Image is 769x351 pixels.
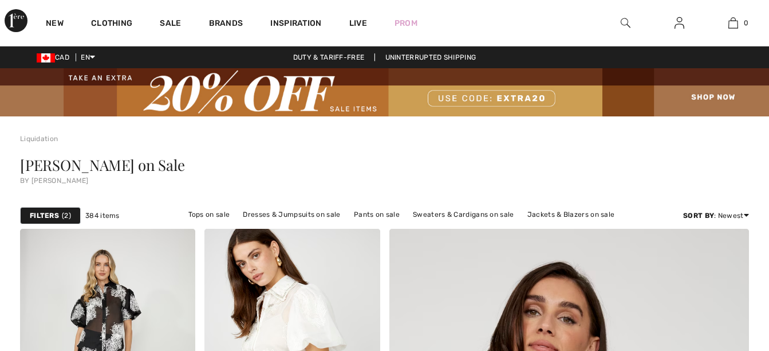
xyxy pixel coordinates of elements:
span: 384 items [85,210,120,221]
span: 0 [744,18,748,28]
img: My Bag [728,16,738,30]
div: by [PERSON_NAME] [20,177,749,184]
img: Canadian Dollar [37,53,55,63]
a: Brands [209,18,243,30]
a: Tops on sale [183,207,236,222]
iframe: Opens a widget where you can chat to one of our agents [696,265,758,294]
a: Clothing [91,18,132,30]
span: CAD [37,53,74,61]
a: Skirts on sale [335,222,392,237]
a: Pants on sale [348,207,405,222]
a: New [46,18,64,30]
img: My Info [675,16,684,30]
a: Sign In [665,16,693,30]
a: Jackets & Blazers on sale [522,207,621,222]
a: 0 [707,16,759,30]
a: Outerwear on sale [394,222,468,237]
strong: Filters [30,210,59,221]
span: 2 [62,210,71,221]
span: Inspiration [270,18,321,30]
strong: Sort By [683,212,714,220]
img: search the website [621,16,630,30]
span: [PERSON_NAME] on Sale [20,155,184,175]
img: 1ère Avenue [5,9,27,32]
a: Liquidation [20,135,58,143]
div: : Newest [683,210,749,221]
a: Sale [160,18,181,30]
a: Dresses & Jumpsuits on sale [237,207,346,222]
a: Sweaters & Cardigans on sale [407,207,519,222]
a: Prom [395,17,417,29]
a: Live [349,17,367,29]
span: EN [81,53,95,61]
